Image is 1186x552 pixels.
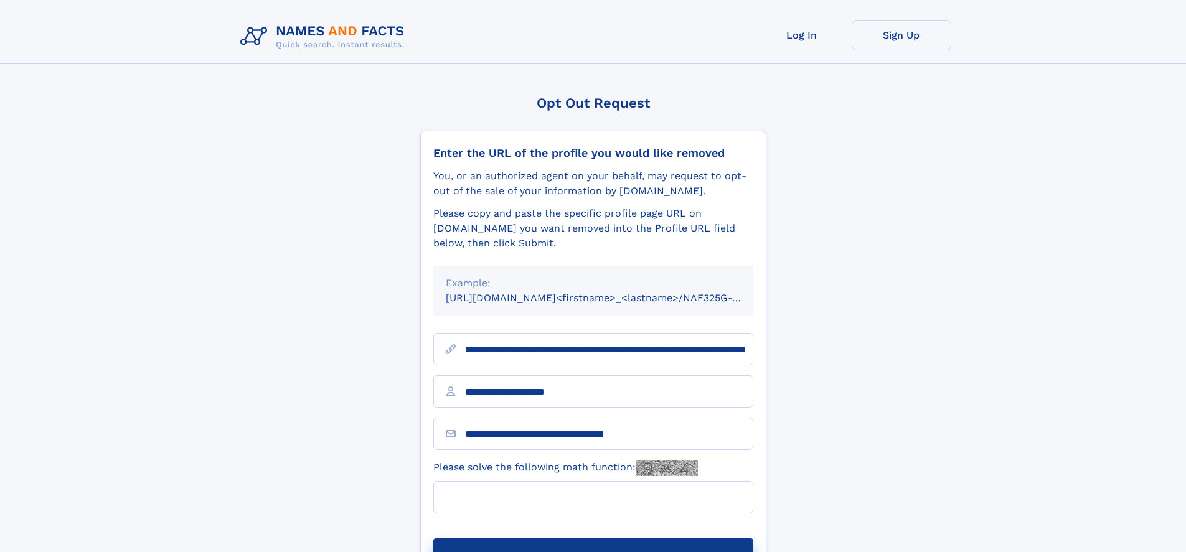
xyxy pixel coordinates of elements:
[433,146,753,160] div: Enter the URL of the profile you would like removed
[433,206,753,251] div: Please copy and paste the specific profile page URL on [DOMAIN_NAME] you want removed into the Pr...
[433,460,698,476] label: Please solve the following math function:
[446,276,741,291] div: Example:
[235,20,415,54] img: Logo Names and Facts
[752,20,852,50] a: Log In
[433,169,753,199] div: You, or an authorized agent on your behalf, may request to opt-out of the sale of your informatio...
[852,20,951,50] a: Sign Up
[420,95,766,111] div: Opt Out Request
[446,292,777,304] small: [URL][DOMAIN_NAME]<firstname>_<lastname>/NAF325G-xxxxxxxx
